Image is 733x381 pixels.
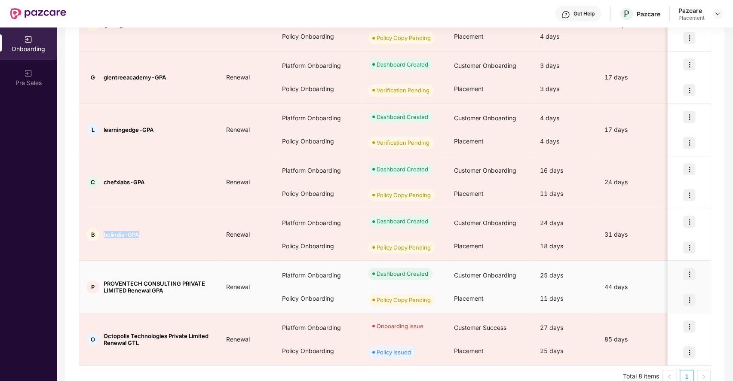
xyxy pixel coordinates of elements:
[683,268,695,280] img: icon
[533,287,598,310] div: 11 days
[683,163,695,175] img: icon
[86,123,99,136] div: L
[454,190,484,197] span: Placement
[275,107,361,130] div: Platform Onboarding
[219,126,257,133] span: Renewal
[86,333,99,346] div: O
[533,316,598,339] div: 27 days
[533,54,598,77] div: 3 days
[533,182,598,205] div: 11 days
[104,74,166,81] span: glentreeacademy-GPA
[377,191,431,199] div: Policy Copy Pending
[275,264,361,287] div: Platform Onboarding
[598,125,671,134] div: 17 days
[377,165,428,174] div: Dashboard Created
[86,228,99,241] div: B
[454,114,516,122] span: Customer Onboarding
[104,332,212,346] span: Octopolis Technologies Private Limited Renewal GTL
[454,33,484,40] span: Placement
[104,280,212,294] span: PROVENTECH CONSULTING PRIVATE LIMITED Renewal GPA
[24,69,33,78] img: svg+xml;base64,PHN2ZyB3aWR0aD0iMjAiIGhlaWdodD0iMjAiIHZpZXdCb3g9IjAgMCAyMCAyMCIgZmlsbD0ibm9uZSIgeG...
[624,9,629,19] span: P
[533,339,598,363] div: 25 days
[598,230,671,239] div: 31 days
[683,216,695,228] img: icon
[683,346,695,358] img: icon
[598,335,671,344] div: 85 days
[86,71,99,84] div: G
[533,77,598,101] div: 3 days
[683,189,695,201] img: icon
[377,34,431,42] div: Policy Copy Pending
[714,10,721,17] img: svg+xml;base64,PHN2ZyBpZD0iRHJvcGRvd24tMzJ4MzIiIHhtbG5zPSJodHRwOi8vd3d3LnczLm9yZy8yMDAwL3N2ZyIgd2...
[24,35,33,44] img: svg+xml;base64,PHN2ZyB3aWR0aD0iMjAiIGhlaWdodD0iMjAiIHZpZXdCb3g9IjAgMCAyMCAyMCIgZmlsbD0ibm9uZSIgeG...
[667,374,672,379] span: left
[683,111,695,123] img: icon
[275,130,361,153] div: Policy Onboarding
[574,10,595,17] div: Get Help
[377,296,431,304] div: Policy Copy Pending
[533,211,598,235] div: 24 days
[377,217,428,226] div: Dashboard Created
[683,320,695,332] img: icon
[377,243,431,252] div: Policy Copy Pending
[275,211,361,235] div: Platform Onboarding
[454,62,516,69] span: Customer Onboarding
[275,339,361,363] div: Policy Onboarding
[104,179,144,186] span: chefxlabs-GPA
[454,219,516,226] span: Customer Onboarding
[683,58,695,70] img: icon
[454,347,484,354] span: Placement
[683,294,695,306] img: icon
[275,77,361,101] div: Policy Onboarding
[275,235,361,258] div: Policy Onboarding
[561,10,570,19] img: svg+xml;base64,PHN2ZyBpZD0iSGVscC0zMngzMiIgeG1sbnM9Imh0dHA6Ly93d3cudzMub3JnLzIwMDAvc3ZnIiB3aWR0aD...
[637,10,660,18] div: Pazcare
[377,113,428,121] div: Dashboard Created
[219,231,257,238] span: Renewal
[454,137,484,145] span: Placement
[598,177,671,187] div: 24 days
[219,178,257,186] span: Renewal
[533,107,598,130] div: 4 days
[454,85,484,92] span: Placement
[598,73,671,82] div: 17 days
[377,269,428,278] div: Dashboard Created
[454,167,516,174] span: Customer Onboarding
[678,15,705,21] div: Placement
[219,73,257,81] span: Renewal
[275,287,361,310] div: Policy Onboarding
[701,374,706,379] span: right
[104,126,153,133] span: learningedge-GPA
[219,283,257,290] span: Renewal
[683,137,695,149] img: icon
[10,8,66,19] img: New Pazcare Logo
[275,316,361,339] div: Platform Onboarding
[533,130,598,153] div: 4 days
[683,84,695,96] img: icon
[683,32,695,44] img: icon
[454,295,484,302] span: Placement
[377,60,428,69] div: Dashboard Created
[678,6,705,15] div: Pazcare
[377,86,429,94] div: Verification Pending
[219,335,257,343] span: Renewal
[104,231,139,238] span: bclindia-GPA
[377,348,411,357] div: Policy Issued
[275,159,361,182] div: Platform Onboarding
[86,280,99,293] div: P
[275,54,361,77] div: Platform Onboarding
[683,241,695,253] img: icon
[533,264,598,287] div: 25 days
[454,271,516,279] span: Customer Onboarding
[454,242,484,250] span: Placement
[86,176,99,189] div: C
[598,282,671,292] div: 44 days
[377,138,429,147] div: Verification Pending
[275,182,361,205] div: Policy Onboarding
[533,235,598,258] div: 18 days
[533,25,598,48] div: 4 days
[454,324,506,331] span: Customer Success
[275,25,361,48] div: Policy Onboarding
[377,322,423,330] div: Onboarding Issue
